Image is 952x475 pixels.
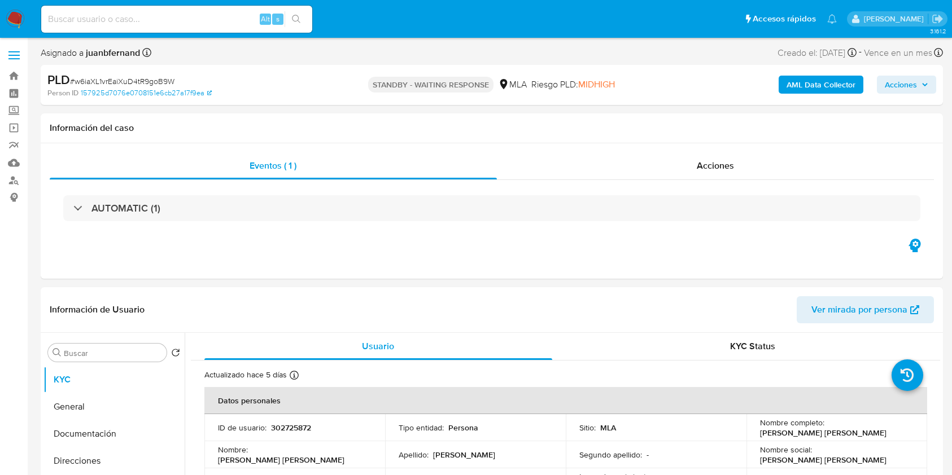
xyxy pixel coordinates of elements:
span: # w6iaXL1vrEaiXuD4tR9goB9W [70,76,174,87]
button: Documentación [43,420,185,447]
button: KYC [43,366,185,393]
h1: Información del caso [50,122,934,134]
b: PLD [47,71,70,89]
span: s [276,14,280,24]
div: MLA [498,78,527,91]
input: Buscar [64,348,162,358]
b: juanbfernand [84,46,140,59]
th: Datos personales [204,387,927,414]
p: STANDBY - WAITING RESPONSE [368,77,494,93]
span: Usuario [362,340,394,353]
button: Acciones [877,76,936,94]
button: Buscar [53,348,62,357]
button: AML Data Collector [779,76,863,94]
p: Persona [448,423,478,433]
span: Eventos ( 1 ) [250,159,296,172]
input: Buscar usuario o caso... [41,12,312,27]
button: General [43,393,185,420]
button: Direcciones [43,447,185,474]
p: Segundo apellido : [579,450,642,460]
div: Creado el: [DATE] [778,45,857,60]
b: AML Data Collector [787,76,855,94]
span: Vence en un mes [864,47,932,59]
div: AUTOMATIC (1) [63,195,920,221]
p: MLA [600,423,616,433]
p: ID de usuario : [218,423,267,433]
span: Asignado a [41,47,140,59]
span: Ver mirada por persona [811,296,907,323]
a: 157925d7076e0708151e6cb27a17f9ea [81,88,212,98]
p: Nombre : [218,445,248,455]
p: juanbautista.fernandez@mercadolibre.com [864,14,928,24]
span: Alt [261,14,270,24]
button: Volver al orden por defecto [171,348,180,360]
span: KYC Status [730,340,775,353]
p: [PERSON_NAME] [PERSON_NAME] [760,428,887,438]
span: Acciones [697,159,734,172]
button: Ver mirada por persona [797,296,934,323]
span: - [859,45,862,60]
p: Actualizado hace 5 días [204,370,287,380]
p: Nombre social : [760,445,812,455]
p: Tipo entidad : [399,423,444,433]
span: Acciones [885,76,917,94]
p: 302725872 [271,423,311,433]
p: Apellido : [399,450,429,460]
p: Nombre completo : [760,417,824,428]
h3: AUTOMATIC (1) [91,202,160,214]
a: Notificaciones [827,14,837,24]
b: Person ID [47,88,78,98]
p: [PERSON_NAME] [PERSON_NAME] [760,455,887,465]
p: [PERSON_NAME] [PERSON_NAME] [218,455,344,465]
span: Accesos rápidos [753,13,816,25]
span: MIDHIGH [578,78,615,91]
a: Salir [932,13,944,25]
span: Riesgo PLD: [531,78,615,91]
p: [PERSON_NAME] [433,450,495,460]
p: - [647,450,649,460]
button: search-icon [285,11,308,27]
p: Sitio : [579,423,596,433]
h1: Información de Usuario [50,304,145,315]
